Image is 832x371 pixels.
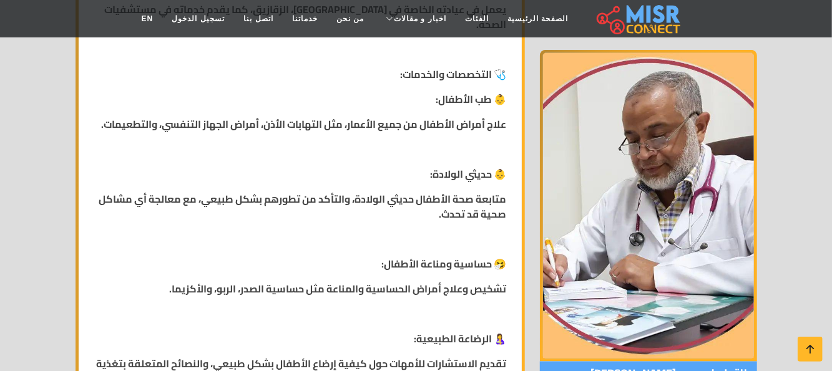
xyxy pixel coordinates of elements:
strong: تشخيص وعلاج أمراض الحساسية والمناعة مثل حساسية الصدر، الربو، والأكزيما. [170,279,507,298]
img: main.misr_connect [597,3,680,34]
strong: متابعة صحة الأطفال حديثي الولادة، والتأكد من تطورهم بشكل طبيعي، مع معالجة أي مشاكل صحية قد تحدث. [99,190,507,223]
img: د. محمد كمال [540,50,757,362]
a: اخبار و مقالات [373,7,456,31]
strong: 🤱 الرضاعة الطبيعية: [414,329,507,348]
a: الفئات [456,7,498,31]
strong: 🤧 حساسية ومناعة الأطفال: [382,254,507,273]
strong: 👶 طب الأطفال: [436,90,507,108]
a: الصفحة الرئيسية [498,7,577,31]
strong: 👶 حديثي الولادة: [431,165,507,183]
strong: علاج أمراض الأطفال من جميع الأعمار، مثل التهابات الأذن، أمراض الجهاز التنفسي، والتطعيمات. [102,115,507,133]
a: خدماتنا [283,7,327,31]
a: اتصل بنا [235,7,283,31]
a: من نحن [327,7,373,31]
a: تسجيل الدخول [162,7,234,31]
span: اخبار و مقالات [394,13,446,24]
strong: 🩺 التخصصات والخدمات: [401,65,507,84]
a: EN [132,7,163,31]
